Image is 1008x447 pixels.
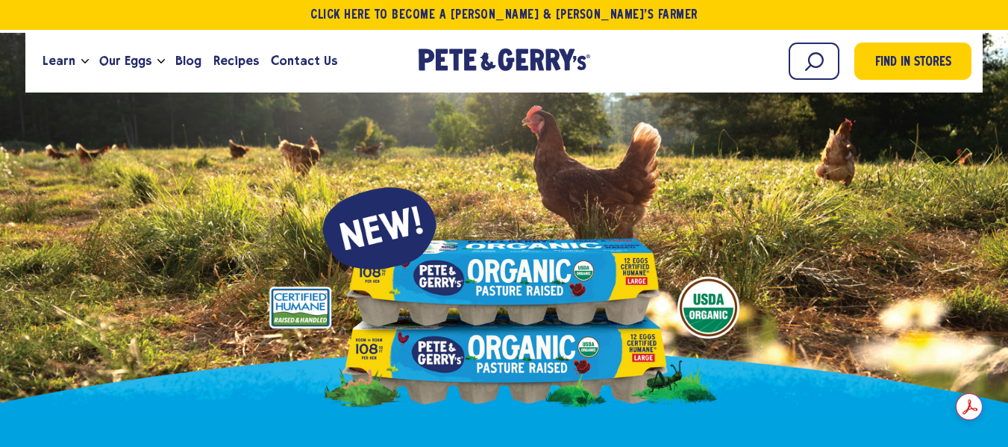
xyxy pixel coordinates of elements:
a: Blog [169,41,207,81]
span: Learn [43,51,75,70]
a: Learn [37,41,81,81]
span: Contact Us [271,51,337,70]
span: Recipes [213,51,259,70]
button: Open the dropdown menu for Our Eggs [157,59,165,64]
a: Find in Stores [854,43,971,80]
span: Find in Stores [875,53,951,73]
button: Open the dropdown menu for Learn [81,59,89,64]
a: Our Eggs [93,41,157,81]
a: Contact Us [265,41,343,81]
a: Recipes [207,41,265,81]
span: Blog [175,51,201,70]
input: Search [789,43,839,80]
span: Our Eggs [99,51,151,70]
